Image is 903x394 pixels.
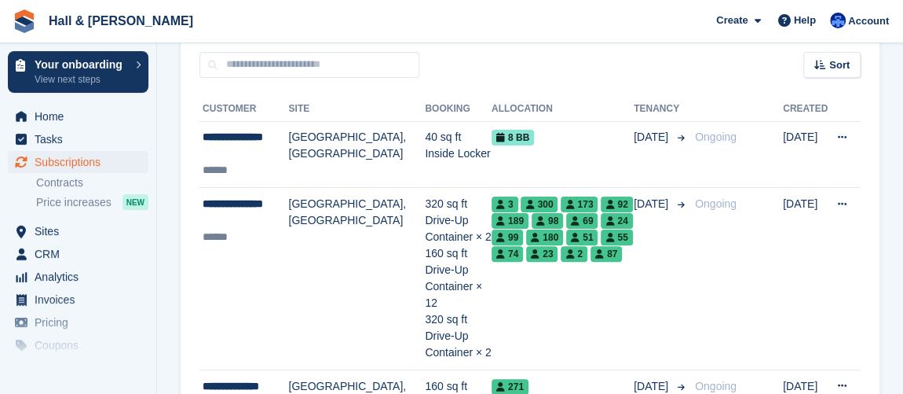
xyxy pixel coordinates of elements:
td: [DATE] [783,188,828,370]
a: Contracts [36,175,148,190]
span: 69 [566,213,598,229]
a: Your onboarding View next steps [8,51,148,93]
a: menu [8,357,148,379]
p: Your onboarding [35,59,128,70]
span: 23 [526,246,558,262]
div: NEW [122,194,148,210]
span: 92 [601,197,632,212]
a: menu [8,334,148,356]
span: 98 [532,213,563,229]
span: Protection [35,357,129,379]
span: 180 [526,230,563,245]
img: Claire Banham [830,13,846,28]
span: 99 [492,230,523,245]
span: Subscriptions [35,151,129,173]
span: Home [35,105,129,127]
span: Ongoing [695,131,737,143]
span: 24 [601,213,632,229]
p: View next steps [35,72,128,87]
a: menu [8,243,148,265]
a: Hall & [PERSON_NAME] [42,8,199,34]
span: 74 [492,246,523,262]
th: Allocation [492,97,634,122]
th: Tenancy [634,97,689,122]
span: [DATE] [634,196,671,212]
img: stora-icon-8386f47178a22dfd0bd8f6a31ec36ba5ce8667c1dd55bd0f319d3a0aa187defe.svg [13,9,36,33]
span: Sites [35,220,129,242]
span: 51 [566,230,598,245]
a: menu [8,220,148,242]
a: Price increases NEW [36,193,148,211]
th: Created [783,97,828,122]
span: Sort [829,57,850,73]
span: Analytics [35,266,129,288]
span: 2 [561,246,587,262]
span: Ongoing [695,380,737,392]
span: Create [716,13,748,28]
span: Price increases [36,195,112,210]
a: menu [8,151,148,173]
td: 320 sq ft Drive-Up Container × 2 160 sq ft Drive-Up Container × 12 320 sq ft Drive-Up Container × 2 [425,188,492,370]
td: 40 sq ft Inside Locker [425,121,492,188]
span: Pricing [35,311,129,333]
th: Customer [199,97,288,122]
span: 87 [590,246,622,262]
span: Ongoing [695,197,737,210]
span: Tasks [35,128,129,150]
span: 3 [492,197,518,212]
th: Site [288,97,425,122]
span: [DATE] [634,129,671,145]
a: menu [8,266,148,288]
th: Booking [425,97,492,122]
a: menu [8,105,148,127]
a: menu [8,311,148,333]
span: 300 [521,197,558,212]
span: 189 [492,213,528,229]
span: 55 [601,230,632,245]
span: Coupons [35,334,129,356]
td: [GEOGRAPHIC_DATA], [GEOGRAPHIC_DATA] [288,188,425,370]
td: [GEOGRAPHIC_DATA], [GEOGRAPHIC_DATA] [288,121,425,188]
td: [DATE] [783,121,828,188]
span: Invoices [35,289,129,311]
a: menu [8,289,148,311]
span: Help [794,13,816,28]
span: 173 [561,197,598,212]
a: menu [8,128,148,150]
span: 8 BB [492,130,534,145]
span: CRM [35,243,129,265]
span: Account [848,13,889,29]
